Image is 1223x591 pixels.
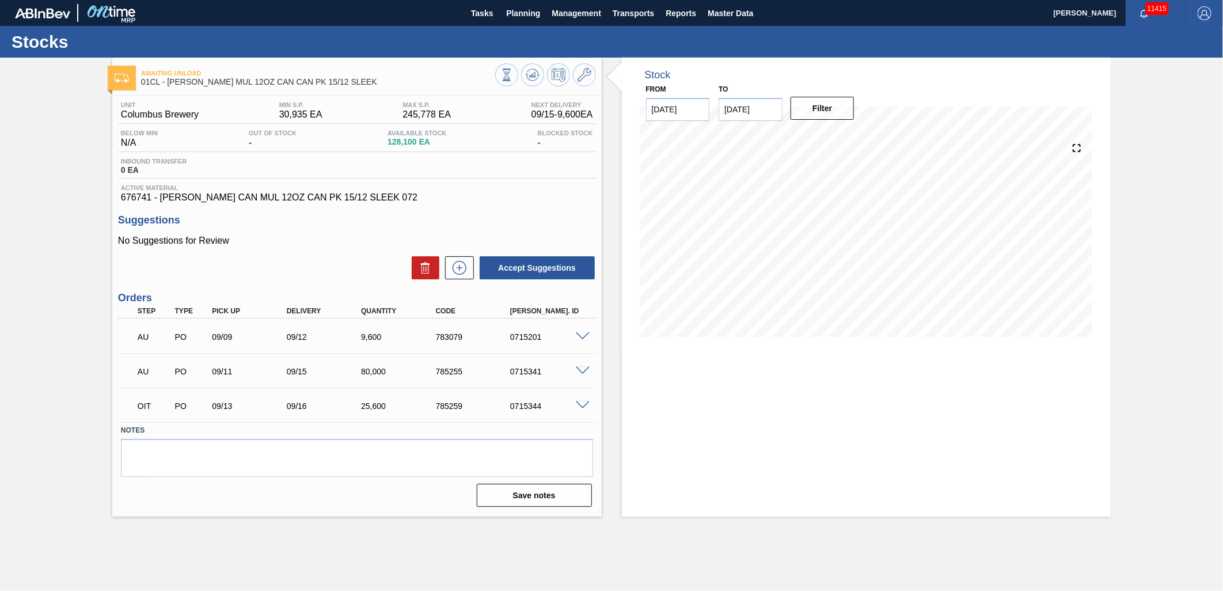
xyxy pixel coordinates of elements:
[209,401,293,411] div: 09/13/2025
[135,307,174,315] div: Step
[121,158,187,165] span: Inbound Transfer
[507,307,591,315] div: [PERSON_NAME]. ID
[474,255,596,281] div: Accept Suggestions
[249,130,297,137] span: Out Of Stock
[12,35,216,48] h1: Stocks
[535,130,596,148] div: -
[402,101,451,108] span: MAX S.P.
[507,401,591,411] div: 0715344
[284,307,368,315] div: Delivery
[121,192,593,203] span: 676741 - [PERSON_NAME] CAN MUL 12OZ CAN PK 15/12 SLEEK 072
[521,63,544,86] button: Update Chart
[433,307,517,315] div: Code
[135,324,174,350] div: Awaiting Unload
[284,332,368,342] div: 09/12/2025
[645,69,671,81] div: Stock
[121,422,593,439] label: Notes
[719,85,728,93] label: to
[531,109,593,120] span: 09/15 - 9,600 EA
[141,78,495,86] span: 01CL - CARR MUL 12OZ CAN CAN PK 15/12 SLEEK
[433,332,517,342] div: 783079
[209,367,293,376] div: 09/11/2025
[284,367,368,376] div: 09/15/2025
[480,256,595,279] button: Accept Suggestions
[118,130,161,148] div: N/A
[469,6,495,20] span: Tasks
[646,85,666,93] label: From
[172,332,211,342] div: Purchase order
[279,109,322,120] span: 30,935 EA
[573,63,596,86] button: Go to Master Data / General
[118,292,596,304] h3: Orders
[388,130,447,137] span: Available Stock
[138,401,171,411] p: OIT
[1126,5,1163,21] button: Notifications
[433,401,517,411] div: 785259
[666,6,696,20] span: Reports
[115,74,129,82] img: Ícone
[15,8,70,18] img: TNhmsLtSVTkK8tSr43FrP2fwEKptu5GPRR3wAAAABJRU5ErkJggg==
[172,307,211,315] div: Type
[121,109,199,120] span: Columbus Brewery
[141,70,495,77] span: Awaiting Unload
[138,367,171,376] p: AU
[708,6,753,20] span: Master Data
[121,184,593,191] span: Active Material
[358,401,442,411] div: 25,600
[138,332,171,342] p: AU
[507,367,591,376] div: 0715341
[1145,2,1169,15] span: 11415
[791,97,854,120] button: Filter
[646,98,710,121] input: mm/dd/yyyy
[121,166,187,175] span: 0 EA
[506,6,540,20] span: Planning
[538,130,593,137] span: Blocked Stock
[507,332,591,342] div: 0715201
[1198,6,1211,20] img: Logout
[279,101,322,108] span: MIN S.P.
[388,138,447,146] span: 128,100 EA
[406,256,439,279] div: Delete Suggestions
[719,98,783,121] input: mm/dd/yyyy
[209,332,293,342] div: 09/09/2025
[402,109,451,120] span: 245,778 EA
[547,63,570,86] button: Schedule Inventory
[284,401,368,411] div: 09/16/2025
[358,332,442,342] div: 9,600
[172,367,211,376] div: Purchase order
[358,307,442,315] div: Quantity
[358,367,442,376] div: 80,000
[477,484,592,507] button: Save notes
[135,359,174,384] div: Awaiting Unload
[135,393,174,419] div: Order in transit
[439,256,474,279] div: New suggestion
[121,130,158,137] span: Below Min
[495,63,518,86] button: Stocks Overview
[246,130,299,148] div: -
[613,6,654,20] span: Transports
[118,214,596,226] h3: Suggestions
[552,6,601,20] span: Management
[531,101,593,108] span: Next Delivery
[118,236,596,246] p: No Suggestions for Review
[209,307,293,315] div: Pick up
[121,101,199,108] span: Unit
[433,367,517,376] div: 785255
[172,401,211,411] div: Purchase order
